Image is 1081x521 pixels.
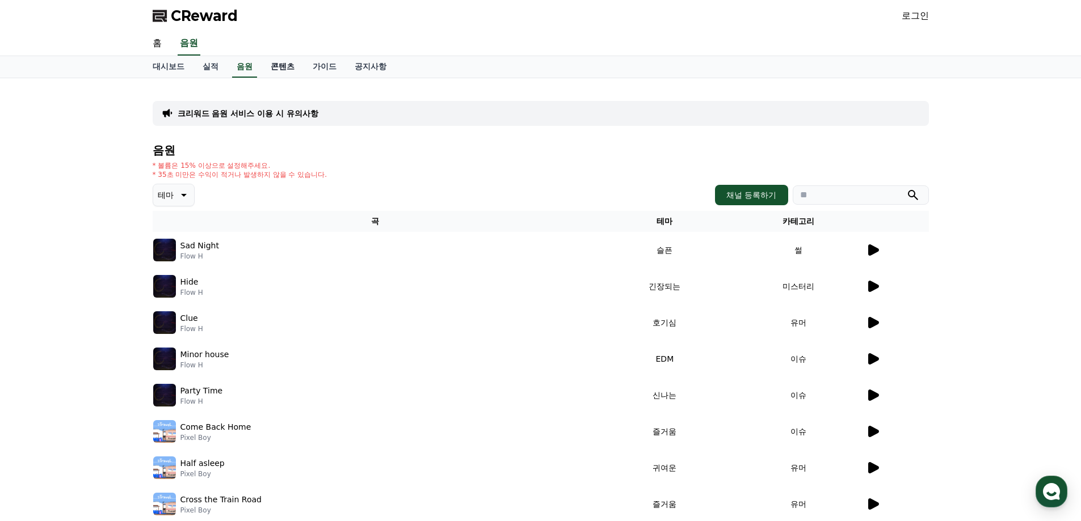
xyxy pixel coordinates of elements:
[178,108,318,119] a: 크리워드 음원 서비스 이용 시 유의사항
[598,268,731,304] td: 긴장되는
[153,275,176,298] img: music
[144,56,194,78] a: 대시보드
[180,433,251,442] p: Pixel Boy
[180,385,223,397] p: Party Time
[153,184,195,206] button: 테마
[598,211,731,232] th: 테마
[153,348,176,370] img: music
[715,185,788,205] button: 채널 등록하기
[153,144,929,156] h4: 음원
[178,32,200,56] a: 음원
[153,170,327,179] p: * 35초 미만은 수익이 적거나 발생하지 않을 수 있습니다.
[731,304,865,341] td: 유머
[153,420,176,443] img: music
[104,377,117,386] span: 대화
[598,232,731,268] td: 슬픈
[180,252,219,261] p: Flow H
[304,56,346,78] a: 가이드
[902,9,929,23] a: 로그인
[153,456,176,479] img: music
[180,361,229,370] p: Flow H
[180,421,251,433] p: Come Back Home
[598,341,731,377] td: EDM
[180,506,262,515] p: Pixel Boy
[146,359,218,388] a: 설정
[144,32,171,56] a: 홈
[731,341,865,377] td: 이슈
[180,324,203,333] p: Flow H
[180,288,203,297] p: Flow H
[180,276,199,288] p: Hide
[153,7,238,25] a: CReward
[731,377,865,413] td: 이슈
[153,311,176,334] img: music
[598,450,731,486] td: 귀여운
[153,384,176,406] img: music
[346,56,396,78] a: 공지사항
[153,239,176,261] img: music
[175,376,189,386] span: 설정
[731,413,865,450] td: 이슈
[153,493,176,515] img: music
[731,211,865,232] th: 카테고리
[171,7,238,25] span: CReward
[180,397,223,406] p: Flow H
[180,349,229,361] p: Minor house
[180,494,262,506] p: Cross the Train Road
[598,304,731,341] td: 호기심
[153,161,327,170] p: * 볼륨은 15% 이상으로 설정해주세요.
[180,469,225,478] p: Pixel Boy
[3,359,75,388] a: 홈
[36,376,43,386] span: 홈
[731,450,865,486] td: 유머
[158,187,174,203] p: 테마
[731,268,865,304] td: 미스터리
[232,56,257,78] a: 음원
[598,413,731,450] td: 즐거움
[598,377,731,413] td: 신나는
[180,312,198,324] p: Clue
[180,458,225,469] p: Half asleep
[194,56,228,78] a: 실적
[180,240,219,252] p: Sad Night
[262,56,304,78] a: 콘텐츠
[153,211,598,232] th: 곡
[75,359,146,388] a: 대화
[731,232,865,268] td: 썰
